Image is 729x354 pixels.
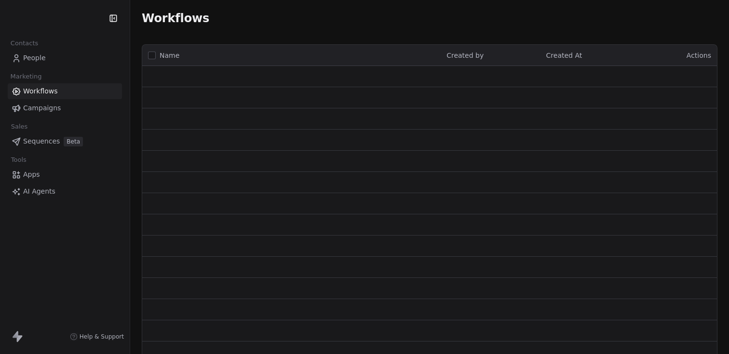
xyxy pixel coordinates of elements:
span: Help & Support [80,333,124,341]
span: Created by [446,52,484,59]
span: Contacts [6,36,42,51]
span: Workflows [142,12,209,25]
a: AI Agents [8,184,122,199]
a: People [8,50,122,66]
a: Help & Support [70,333,124,341]
span: Created At [546,52,582,59]
span: Tools [7,153,30,167]
span: Sequences [23,136,60,146]
span: AI Agents [23,186,55,197]
a: Apps [8,167,122,183]
span: People [23,53,46,63]
span: Sales [7,119,32,134]
a: SequencesBeta [8,133,122,149]
a: Workflows [8,83,122,99]
span: Marketing [6,69,46,84]
span: Name [160,51,179,61]
span: Beta [64,137,83,146]
span: Workflows [23,86,58,96]
span: Apps [23,170,40,180]
a: Campaigns [8,100,122,116]
span: Campaigns [23,103,61,113]
span: Actions [687,52,711,59]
